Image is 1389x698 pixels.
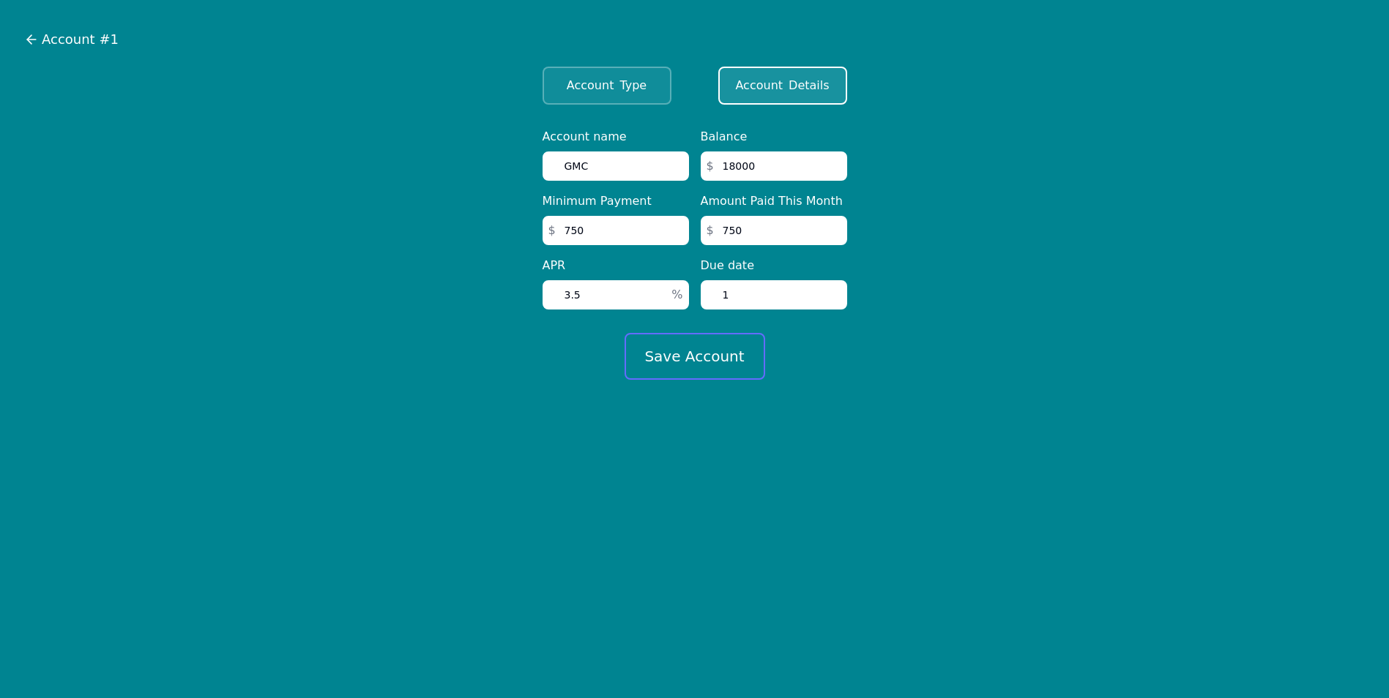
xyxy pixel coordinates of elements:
span: $ [707,157,714,175]
span: Type [619,77,647,94]
input: Auto Loan [543,151,689,181]
button: AccountDetails [718,67,847,105]
button: Save Account [625,333,765,380]
label: Amount Paid This Month [701,192,847,210]
span: Account [567,77,614,94]
label: Balance [701,128,847,146]
label: APR [543,257,689,274]
span: % [671,286,682,304]
input: 50 [701,216,847,245]
span: $ [548,222,556,239]
span: Details [789,77,829,94]
button: Account #1 [23,29,119,50]
input: 35 [543,216,689,245]
span: Account [735,77,783,94]
input: 4th [701,280,847,309]
input: 3200.20 [701,151,847,181]
button: AccountType [543,67,671,105]
label: Account name [543,128,689,146]
span: $ [707,222,714,239]
input: 1.2 [543,280,689,309]
span: Account #1 [42,29,119,50]
label: Due date [701,257,847,274]
label: Minimum Payment [543,192,689,210]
